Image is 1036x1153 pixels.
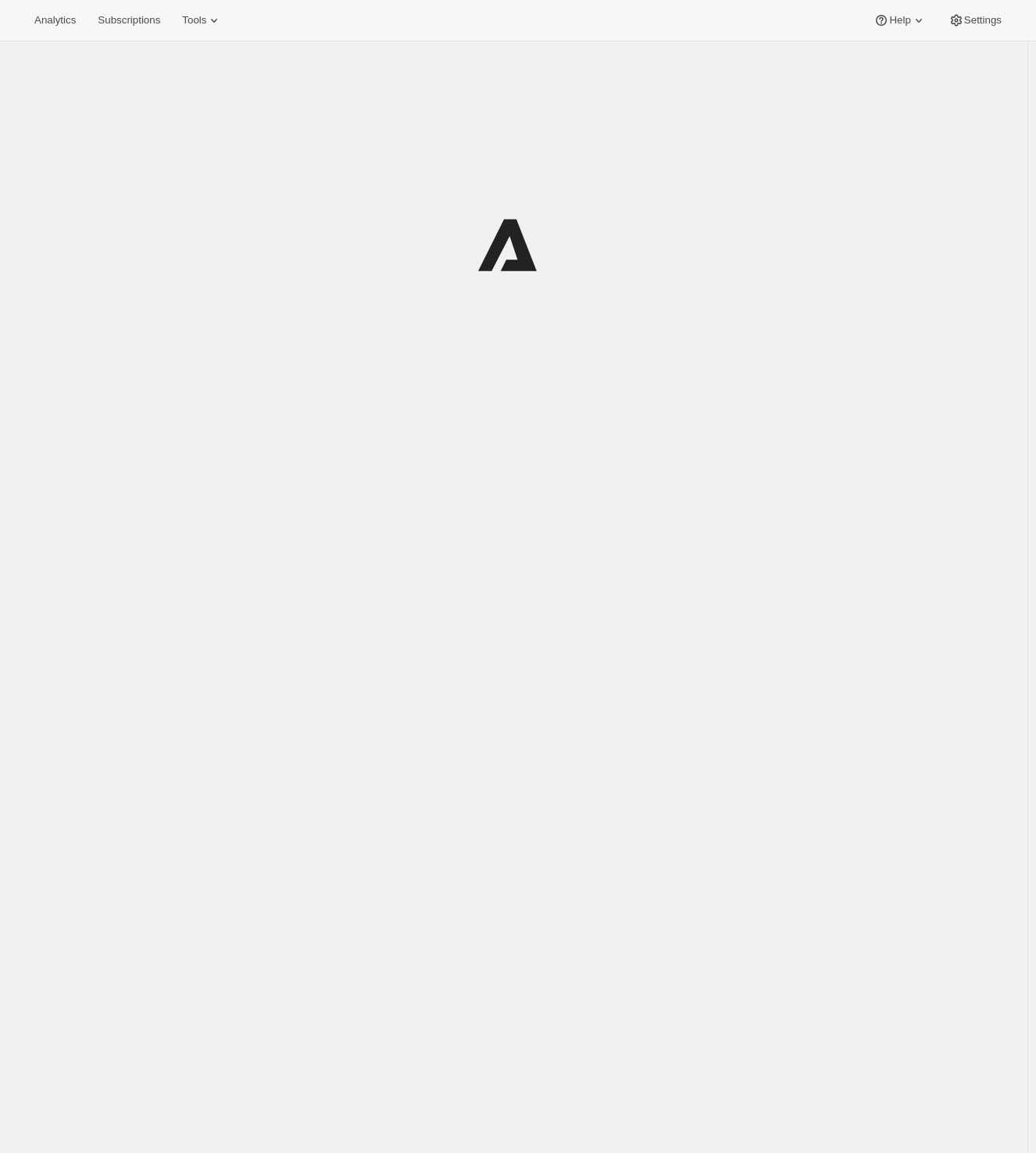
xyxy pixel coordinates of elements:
span: Subscriptions [98,14,160,27]
button: Subscriptions [88,9,170,31]
span: Tools [182,14,206,27]
button: Help [864,9,935,31]
span: Settings [964,14,1002,27]
span: Help [889,14,910,27]
button: Analytics [25,9,85,31]
span: Analytics [34,14,76,27]
button: Settings [939,9,1011,31]
button: Tools [173,9,231,31]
